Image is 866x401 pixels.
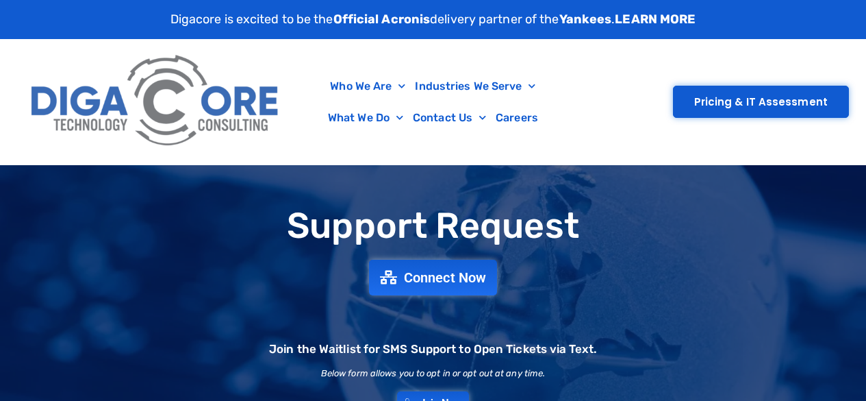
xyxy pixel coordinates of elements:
[7,206,859,245] h1: Support Request
[325,71,410,102] a: Who We Are
[323,102,408,134] a: What We Do
[170,10,696,29] p: Digacore is excited to be the delivery partner of the .
[294,71,572,134] nav: Menu
[615,12,696,27] a: LEARN MORE
[673,86,849,118] a: Pricing & IT Assessment
[269,343,597,355] h2: Join the Waitlist for SMS Support to Open Tickets via Text.
[408,102,491,134] a: Contact Us
[369,260,497,295] a: Connect Now
[491,102,543,134] a: Careers
[333,12,431,27] strong: Official Acronis
[559,12,612,27] strong: Yankees
[694,97,828,107] span: Pricing & IT Assessment
[24,46,288,158] img: Digacore Logo
[321,369,546,378] h2: Below form allows you to opt in or opt out at any time.
[404,271,486,284] span: Connect Now
[410,71,540,102] a: Industries We Serve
